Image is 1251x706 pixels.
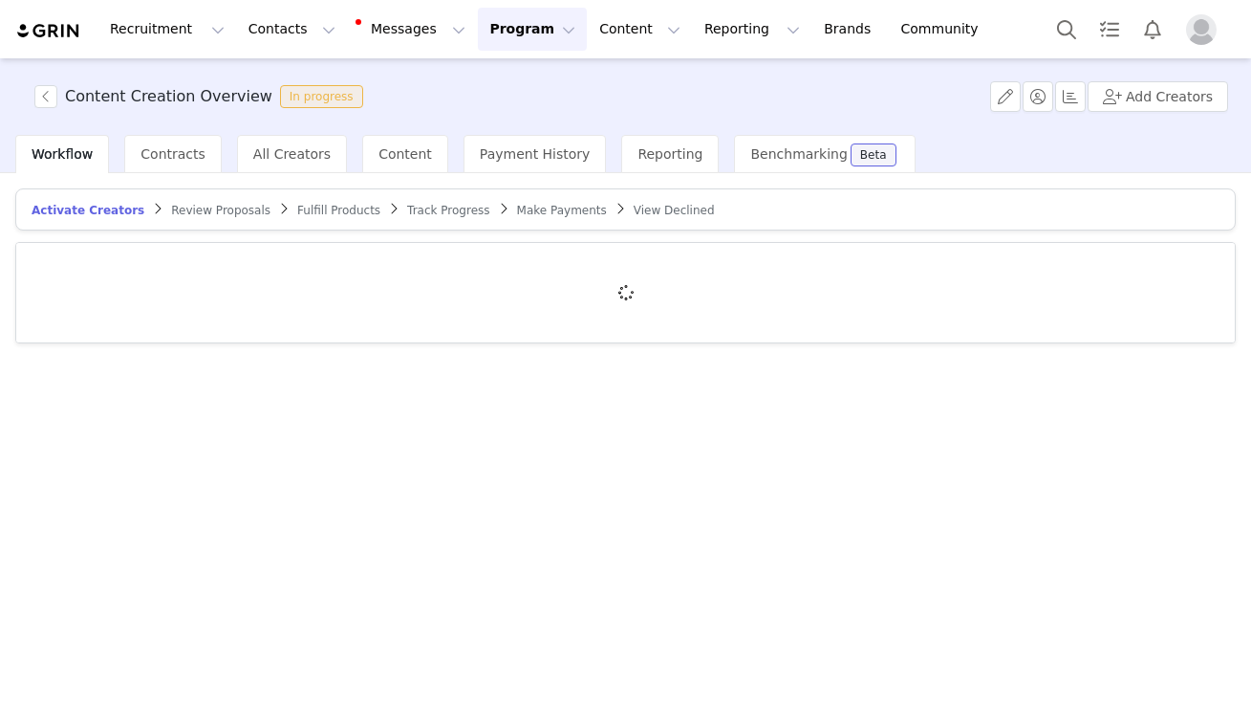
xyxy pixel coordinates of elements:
[480,146,591,162] span: Payment History
[253,146,331,162] span: All Creators
[171,204,270,217] span: Review Proposals
[378,146,432,162] span: Content
[1089,8,1131,51] a: Tasks
[32,146,93,162] span: Workflow
[812,8,888,51] a: Brands
[348,8,477,51] button: Messages
[297,204,380,217] span: Fulfill Products
[34,85,371,108] span: [object Object]
[1088,81,1228,112] button: Add Creators
[860,149,887,161] div: Beta
[634,204,715,217] span: View Declined
[588,8,692,51] button: Content
[15,22,82,40] img: grin logo
[750,146,847,162] span: Benchmarking
[890,8,999,51] a: Community
[637,146,702,162] span: Reporting
[237,8,347,51] button: Contacts
[98,8,236,51] button: Recruitment
[407,204,489,217] span: Track Progress
[478,8,587,51] button: Program
[693,8,811,51] button: Reporting
[65,85,272,108] h3: Content Creation Overview
[280,85,363,108] span: In progress
[1046,8,1088,51] button: Search
[517,204,607,217] span: Make Payments
[140,146,205,162] span: Contracts
[1175,14,1236,45] button: Profile
[1186,14,1217,45] img: placeholder-profile.jpg
[32,204,144,217] span: Activate Creators
[1132,8,1174,51] button: Notifications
